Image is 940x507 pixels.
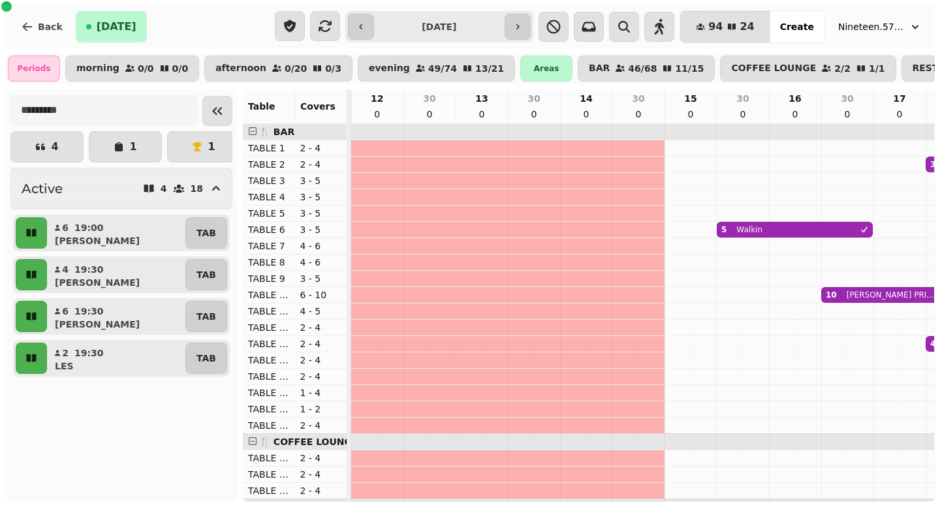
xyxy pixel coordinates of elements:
p: 0 [894,108,905,121]
p: 1 / 1 [869,64,885,73]
p: 0 / 0 [138,64,154,73]
p: 3 - 5 [300,191,342,204]
p: 19:30 [74,263,104,276]
p: LES [55,360,74,373]
p: TABLE 15 [248,337,290,350]
div: Areas [520,55,572,82]
p: 4 [61,263,69,276]
p: 2 - 4 [300,484,342,497]
p: 30 [736,92,749,105]
span: Covers [300,101,336,112]
p: 0 [424,108,435,121]
p: 2 - 4 [300,419,342,432]
p: 11 / 15 [675,64,704,73]
p: TABLE 10 [248,288,290,301]
div: 3 [930,159,935,170]
p: [PERSON_NAME] [55,234,140,247]
p: morning [76,63,119,74]
p: 4 [161,184,167,193]
p: 30 [841,92,853,105]
button: Back [10,11,73,42]
button: TAB [185,217,227,249]
p: 17 [893,92,905,105]
p: 2 - 4 [300,468,342,481]
span: Create [780,22,814,31]
p: TAB [196,226,216,239]
p: TABLE 12 [248,305,290,318]
button: 219:30LES [50,343,183,374]
button: 619:30[PERSON_NAME] [50,301,183,332]
p: TABLE 50 [248,419,290,432]
p: 4 [51,142,58,152]
p: 2 - 4 [300,158,342,171]
div: 5 [721,224,727,235]
p: 3 - 5 [300,207,342,220]
button: Collapse sidebar [202,96,232,126]
p: 19:00 [74,221,104,234]
p: 12 [371,92,383,105]
p: evening [369,63,410,74]
p: [PERSON_NAME] PRICE [847,290,937,300]
span: Table [248,101,275,112]
p: TABLE 9 [248,272,290,285]
button: Nineteen.57 Restaurant & Bar [830,15,930,38]
p: 1 - 4 [300,386,342,399]
p: TAB [196,352,216,365]
button: morning0/00/0 [65,55,199,82]
p: 0 [633,108,644,121]
p: TABLE 1 [248,142,290,155]
div: Periods [8,55,60,82]
button: COFFEE LOUNGE2/21/1 [720,55,896,82]
p: 1 [208,142,215,152]
p: TABLE 2 [248,158,290,171]
p: TABLE 17 [248,370,290,383]
p: 0 [685,108,696,121]
p: 4 - 6 [300,239,342,253]
p: TABLE 22 [248,484,290,497]
p: 0 [529,108,539,121]
p: 0 / 0 [172,64,189,73]
div: 10 [826,290,837,300]
p: COFFEE LOUNGE [731,63,816,74]
p: 0 [477,108,487,121]
p: 14 [580,92,592,105]
p: 2 / 2 [834,64,851,73]
p: 2 - 4 [300,321,342,334]
p: 2 [61,346,69,360]
p: 0 [581,108,591,121]
button: TAB [185,301,227,332]
span: 94 [708,22,723,32]
button: 419:30[PERSON_NAME] [50,259,183,290]
p: TABLE 3 [248,174,290,187]
p: 3 - 5 [300,223,342,236]
p: 0 [842,108,853,121]
p: TABLE 18 [248,386,290,399]
button: 4 [10,131,84,162]
button: TAB [185,343,227,374]
button: 1 [89,131,162,162]
p: 0 [790,108,800,121]
p: 0 [372,108,383,121]
button: 619:00[PERSON_NAME] [50,217,183,249]
p: 2 - 4 [300,337,342,350]
p: 6 [61,305,69,318]
p: TABLE 21 [248,468,290,481]
p: TABLE 16 [248,354,290,367]
p: 46 / 68 [628,64,657,73]
span: 🍴 BAR [259,127,294,137]
p: 4 - 6 [300,256,342,269]
button: TAB [185,259,227,290]
p: TAB [196,268,216,281]
p: 0 [738,108,748,121]
button: Create [770,11,824,42]
span: 🍴 COFFEE LOUNGE [259,437,358,447]
p: TABLE 8 [248,256,290,269]
button: afternoon0/200/3 [204,55,352,82]
p: 2 - 4 [300,354,342,367]
p: TABLE 20 [248,452,290,465]
p: 0 / 3 [325,64,341,73]
p: TABLE 14 [248,321,290,334]
p: 6 [61,221,69,234]
p: 2 - 4 [300,370,342,383]
p: 2 - 4 [300,452,342,465]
